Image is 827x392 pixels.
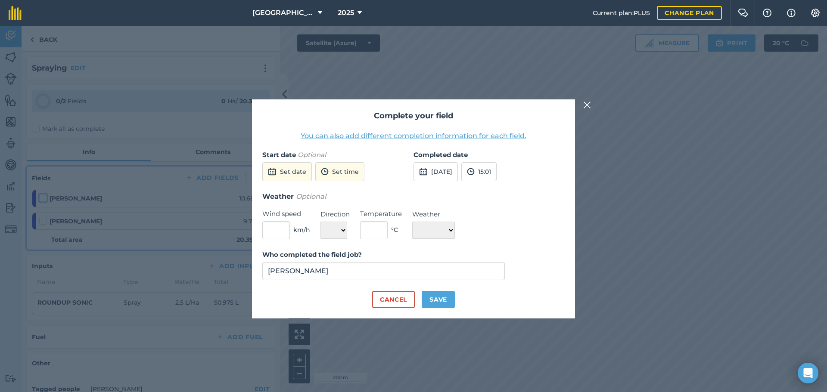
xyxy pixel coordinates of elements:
[422,291,455,308] button: Save
[413,162,458,181] button: [DATE]
[321,167,329,177] img: svg+xml;base64,PD94bWwgdmVyc2lvbj0iMS4wIiBlbmNvZGluZz0idXRmLTgiPz4KPCEtLSBHZW5lcmF0b3I6IEFkb2JlIE...
[412,209,455,219] label: Weather
[391,225,398,235] span: ° C
[262,191,565,202] h3: Weather
[293,225,310,235] span: km/h
[262,110,565,122] h2: Complete your field
[360,209,402,219] label: Temperature
[320,209,350,219] label: Direction
[252,8,314,18] span: [GEOGRAPHIC_DATA]
[798,363,818,383] div: Open Intercom Messenger
[296,192,326,201] em: Optional
[262,209,310,219] label: Wind speed
[583,100,591,110] img: svg+xml;base64,PHN2ZyB4bWxucz0iaHR0cDovL3d3dy53My5vcmcvMjAwMC9zdmciIHdpZHRoPSIyMiIgaGVpZ2h0PSIzMC...
[298,151,326,159] em: Optional
[787,8,796,18] img: svg+xml;base64,PHN2ZyB4bWxucz0iaHR0cDovL3d3dy53My5vcmcvMjAwMC9zdmciIHdpZHRoPSIxNyIgaGVpZ2h0PSIxNy...
[338,8,354,18] span: 2025
[461,162,497,181] button: 15:01
[413,151,468,159] strong: Completed date
[262,162,312,181] button: Set date
[419,167,428,177] img: svg+xml;base64,PD94bWwgdmVyc2lvbj0iMS4wIiBlbmNvZGluZz0idXRmLTgiPz4KPCEtLSBHZW5lcmF0b3I6IEFkb2JlIE...
[657,6,722,20] a: Change plan
[268,167,277,177] img: svg+xml;base64,PD94bWwgdmVyc2lvbj0iMS4wIiBlbmNvZGluZz0idXRmLTgiPz4KPCEtLSBHZW5lcmF0b3I6IEFkb2JlIE...
[593,8,650,18] span: Current plan : PLUS
[262,151,296,159] strong: Start date
[372,291,415,308] button: Cancel
[810,9,821,17] img: A cog icon
[9,6,22,20] img: fieldmargin Logo
[467,167,475,177] img: svg+xml;base64,PD94bWwgdmVyc2lvbj0iMS4wIiBlbmNvZGluZz0idXRmLTgiPz4KPCEtLSBHZW5lcmF0b3I6IEFkb2JlIE...
[762,9,772,17] img: A question mark icon
[262,250,362,259] strong: Who completed the field job?
[315,162,364,181] button: Set time
[738,9,748,17] img: Two speech bubbles overlapping with the left bubble in the forefront
[301,131,526,141] button: You can also add different completion information for each field.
